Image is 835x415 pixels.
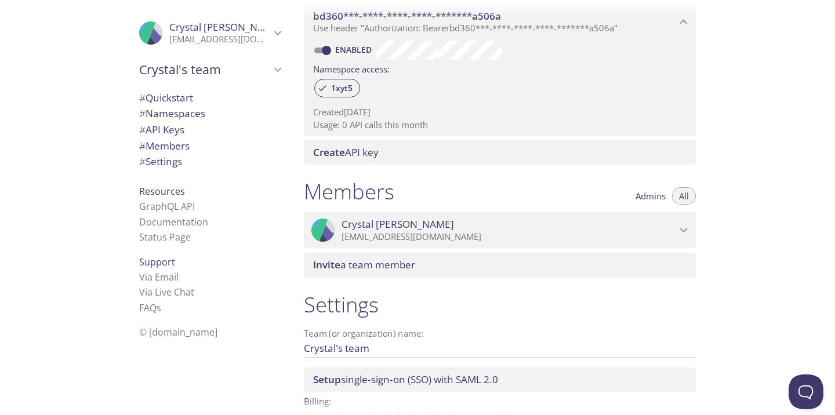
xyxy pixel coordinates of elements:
div: Invite a team member [304,253,696,277]
a: Via Live Chat [139,286,194,298]
a: FAQ [139,301,161,314]
div: Crystal Lin [304,212,696,248]
div: Create API Key [304,140,696,165]
span: # [139,155,146,168]
div: Crystal Lin [130,14,290,52]
h1: Settings [304,292,696,318]
a: Status Page [139,231,191,243]
label: Team (or organization) name: [304,329,424,338]
div: Members [130,138,290,154]
a: Via Email [139,271,179,283]
span: Quickstart [139,91,193,104]
span: API Keys [139,123,184,136]
span: Setup [313,373,341,386]
a: Documentation [139,216,208,228]
span: Support [139,256,175,268]
span: Crystal's team [139,61,270,78]
span: Invite [313,258,340,271]
div: Team Settings [130,154,290,170]
span: # [139,107,146,120]
span: 1xyt5 [324,83,360,93]
div: Namespaces [130,105,290,122]
span: Namespaces [139,107,205,120]
span: # [139,123,146,136]
span: a team member [313,258,415,271]
label: Namespace access: [313,60,390,77]
p: Billing: [304,392,696,409]
span: # [139,139,146,152]
span: Resources [139,185,185,198]
span: s [157,301,161,314]
div: Quickstart [130,90,290,106]
span: Settings [139,155,182,168]
div: Setup SSO [304,367,696,392]
div: 1xyt5 [314,79,360,97]
a: GraphQL API [139,200,195,213]
span: Create [313,145,345,159]
a: Enabled [333,44,376,55]
h1: Members [304,179,394,205]
p: [EMAIL_ADDRESS][DOMAIN_NAME] [169,34,270,45]
button: All [672,187,696,205]
span: # [139,91,146,104]
p: Created [DATE] [313,106,687,118]
p: Usage: 0 API calls this month [313,119,687,131]
iframe: Help Scout Beacon - Open [789,374,823,409]
p: [EMAIL_ADDRESS][DOMAIN_NAME] [342,231,676,243]
div: Crystal's team [130,54,290,85]
button: Admins [629,187,673,205]
span: API key [313,145,379,159]
span: Members [139,139,190,152]
div: API Keys [130,122,290,138]
span: single-sign-on (SSO) with SAML 2.0 [313,373,498,386]
span: © [DOMAIN_NAME] [139,326,217,338]
span: Crystal [PERSON_NAME] [342,218,454,231]
span: Crystal [PERSON_NAME] [169,20,282,34]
